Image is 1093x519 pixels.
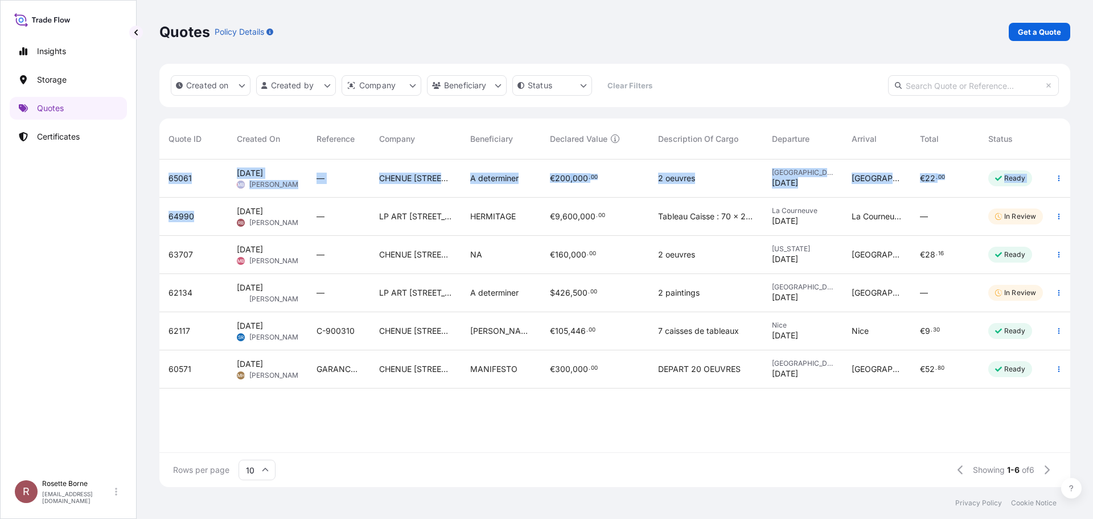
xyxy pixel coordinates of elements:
p: Insights [37,46,66,57]
span: LP ART [STREET_ADDRESS] [379,211,452,222]
span: 2 oeuvres [658,173,695,184]
span: 00 [591,175,598,179]
span: Beneficiary [470,133,513,145]
span: $ [550,289,555,297]
span: [DATE] [772,215,798,227]
span: Total [920,133,939,145]
span: € [920,174,925,182]
span: 160 [555,251,569,259]
span: [DATE] [237,282,263,293]
button: cargoOwner Filter options [427,75,507,96]
span: Reference [317,133,355,145]
span: RB [238,217,244,228]
span: 00 [590,290,597,294]
span: [GEOGRAPHIC_DATA] [772,283,833,292]
span: of 6 [1022,464,1034,476]
p: Quotes [37,103,64,114]
p: In Review [1004,288,1036,297]
button: createdBy Filter options [256,75,336,96]
span: Rows per page [173,464,229,476]
p: Policy Details [215,26,264,38]
span: , [570,174,573,182]
span: La Courneuve [772,206,833,215]
span: — [920,287,928,299]
span: [DATE] [237,244,263,255]
span: CHENUE [STREET_ADDRESS] [379,173,452,184]
p: Created by [271,80,314,91]
span: . [589,366,590,370]
p: Storage [37,74,67,85]
span: MB [237,179,244,190]
p: Cookie Notice [1011,498,1057,508]
span: 00 [589,252,596,256]
span: 426 [555,289,570,297]
span: MH [237,370,245,381]
span: , [570,365,573,373]
span: Departure [772,133,810,145]
span: Showing [973,464,1005,476]
span: Created On [237,133,280,145]
span: 000 [580,212,595,220]
span: CHENUE [STREET_ADDRESS] [379,249,452,260]
span: C-900310 [317,325,355,337]
span: [DATE] [772,368,798,379]
span: € [920,365,925,373]
span: 52 [925,365,935,373]
span: 2 paintings [658,287,700,299]
span: , [569,251,571,259]
span: Company [379,133,415,145]
span: [PERSON_NAME] [249,180,305,189]
span: [DATE] [237,206,263,217]
a: Storage [10,68,127,91]
button: createdOn Filter options [171,75,250,96]
span: [DATE] [772,292,798,303]
input: Search Quote or Reference... [888,75,1059,96]
p: Get a Quote [1018,26,1061,38]
p: Certificates [37,131,80,142]
span: 64990 [169,211,194,222]
span: [DATE] [772,177,798,189]
span: Description Of Cargo [658,133,738,145]
span: 200 [555,174,570,182]
span: . [589,175,590,179]
span: . [935,366,937,370]
span: 500 [573,289,587,297]
span: 105 [555,327,568,335]
span: — [317,211,324,222]
span: [DATE] [772,330,798,341]
a: Privacy Policy [955,498,1002,508]
span: . [587,252,589,256]
span: , [570,289,573,297]
p: Rosette Borne [42,479,113,488]
span: 1-6 [1007,464,1020,476]
span: € [920,251,925,259]
span: . [586,328,588,332]
span: 00 [589,328,595,332]
a: Get a Quote [1009,23,1070,41]
span: HERMITAGE [470,211,516,222]
span: Declared Value [550,133,607,145]
span: CH [237,293,244,305]
span: . [931,328,932,332]
span: MANIFESTO [470,363,517,375]
span: SR [238,332,244,343]
span: CHENUE [STREET_ADDRESS] [379,325,452,337]
span: , [578,212,580,220]
span: — [317,173,324,184]
span: 30 [933,328,940,332]
p: Ready [1004,365,1025,374]
button: Clear Filters [598,76,661,95]
p: Ready [1004,174,1025,183]
span: [GEOGRAPHIC_DATA] [772,168,833,177]
span: [PERSON_NAME] [470,325,532,337]
p: In Review [1004,212,1036,221]
button: distributor Filter options [342,75,421,96]
span: [GEOGRAPHIC_DATA] [852,173,902,184]
span: [GEOGRAPHIC_DATA] [852,249,902,260]
span: Nice [852,325,869,337]
span: R [23,486,30,497]
span: 80 [938,366,944,370]
span: [PERSON_NAME] [249,333,305,342]
span: , [568,327,570,335]
span: . [588,290,590,294]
